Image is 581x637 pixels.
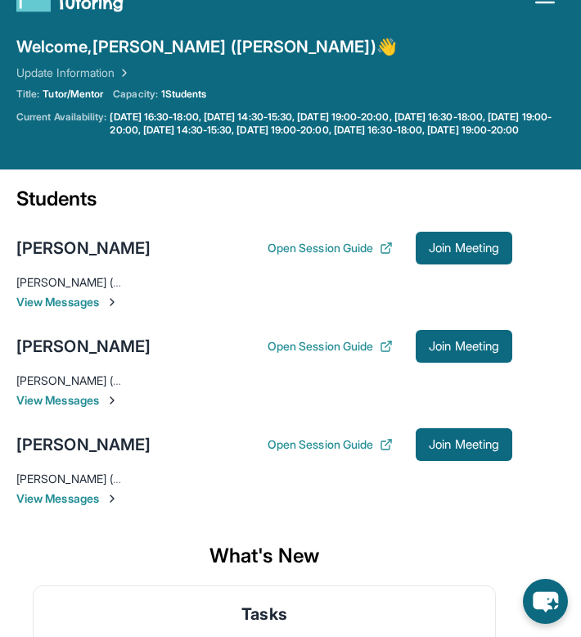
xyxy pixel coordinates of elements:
[16,88,39,101] span: Title:
[113,88,158,101] span: Capacity:
[16,111,106,137] span: Current Availability:
[16,490,512,507] span: View Messages
[106,296,119,309] img: Chevron-Right
[16,335,151,358] div: [PERSON_NAME]
[16,237,151,260] div: [PERSON_NAME]
[43,88,103,101] span: Tutor/Mentor
[110,111,565,137] a: [DATE] 16:30-18:00, [DATE] 14:30-15:30, [DATE] 19:00-20:00, [DATE] 16:30-18:00, [DATE] 19:00-20:0...
[429,440,499,450] span: Join Meeting
[16,392,512,409] span: View Messages
[268,240,393,256] button: Open Session Guide
[16,275,302,289] span: [PERSON_NAME] ([PERSON_NAME]) [PERSON_NAME] :
[16,186,512,222] div: Students
[16,433,151,456] div: [PERSON_NAME]
[241,603,286,626] span: Tasks
[115,65,131,81] img: Chevron Right
[268,338,393,355] button: Open Session Guide
[16,373,302,387] span: [PERSON_NAME] ([PERSON_NAME]) [PERSON_NAME] :
[16,35,397,58] span: Welcome, [PERSON_NAME] ([PERSON_NAME]) 👋
[416,428,512,461] button: Join Meeting
[429,341,499,351] span: Join Meeting
[416,330,512,363] button: Join Meeting
[16,294,512,310] span: View Messages
[416,232,512,264] button: Join Meeting
[106,394,119,407] img: Chevron-Right
[523,579,568,624] button: chat-button
[161,88,207,101] span: 1 Students
[16,65,131,81] a: Update Information
[16,472,302,486] span: [PERSON_NAME] ([PERSON_NAME]) [PERSON_NAME] :
[16,526,512,585] div: What's New
[429,243,499,253] span: Join Meeting
[106,492,119,505] img: Chevron-Right
[268,436,393,453] button: Open Session Guide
